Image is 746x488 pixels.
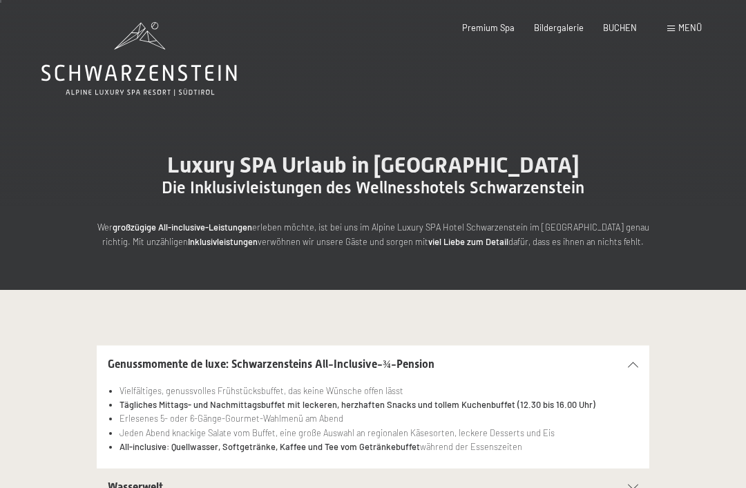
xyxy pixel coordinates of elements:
[119,441,420,452] strong: All-inclusive: Quellwasser, Softgetränke, Kaffee und Tee vom Getränkebuffet
[167,152,580,178] span: Luxury SPA Urlaub in [GEOGRAPHIC_DATA]
[188,236,258,247] strong: Inklusivleistungen
[113,222,252,233] strong: großzügige All-inclusive-Leistungen
[162,178,584,197] span: Die Inklusivleistungen des Wellnesshotels Schwarzenstein
[119,399,595,410] strong: Tägliches Mittags- und Nachmittagsbuffet mit leckeren, herzhaften Snacks und tollem Kuchenbuffet ...
[428,236,508,247] strong: viel Liebe zum Detail
[534,22,584,33] a: Bildergalerie
[603,22,637,33] a: BUCHEN
[97,220,649,248] p: Wer erleben möchte, ist bei uns im Alpine Luxury SPA Hotel Schwarzenstein im [GEOGRAPHIC_DATA] ge...
[678,22,702,33] span: Menü
[119,411,638,425] li: Erlesenes 5- oder 6-Gänge-Gourmet-Wahlmenü am Abend
[119,384,638,398] li: Vielfältiges, genussvolles Frühstücksbuffet, das keine Wünsche offen lässt
[119,426,638,440] li: Jeden Abend knackige Salate vom Buffet, eine große Auswahl an regionalen Käsesorten, leckere Dess...
[462,22,515,33] a: Premium Spa
[119,440,638,453] li: während der Essenszeiten
[108,358,434,371] span: Genussmomente de luxe: Schwarzensteins All-Inclusive-¾-Pension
